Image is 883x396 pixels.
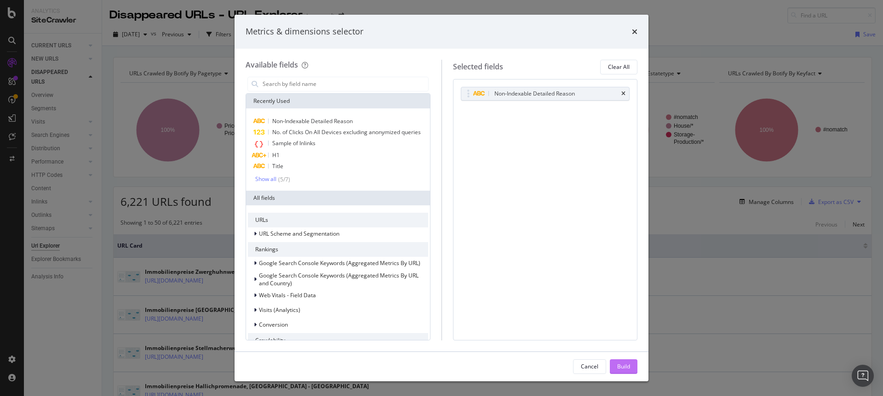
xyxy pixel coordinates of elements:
span: H1 [272,151,280,159]
button: Cancel [573,359,606,374]
span: URL Scheme and Segmentation [259,230,339,238]
div: times [621,91,625,96]
div: Metrics & dimensions selector [246,26,363,38]
span: Title [272,162,283,170]
button: Build [610,359,637,374]
div: All fields [246,191,430,205]
div: Non-Indexable Detailed Reasontimes [461,87,630,101]
span: Google Search Console Keywords (Aggregated Metrics By URL and Country) [259,272,419,287]
span: Web Vitals - Field Data [259,291,316,299]
button: Clear All [600,60,637,74]
div: times [632,26,637,38]
div: ( 5 / 7 ) [276,175,290,183]
span: No. of Clicks On All Devices excluding anonymized queries [272,128,421,136]
div: Crawlability [248,333,428,348]
div: Clear All [608,63,630,71]
div: Recently Used [246,94,430,108]
span: Conversion [259,321,288,328]
div: Open Intercom Messenger [852,365,874,387]
div: Show all [255,176,276,182]
div: Selected fields [453,62,503,72]
div: Rankings [248,242,428,257]
span: Sample of Inlinks [272,139,315,147]
div: Cancel [581,362,598,370]
div: Available fields [246,60,298,70]
span: Visits (Analytics) [259,306,300,314]
span: Google Search Console Keywords (Aggregated Metrics By URL) [259,259,420,267]
input: Search by field name [262,77,428,91]
div: URLs [248,213,428,227]
div: Non-Indexable Detailed Reason [494,89,575,98]
span: Non-Indexable Detailed Reason [272,117,353,125]
div: modal [235,15,648,381]
div: Build [617,362,630,370]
